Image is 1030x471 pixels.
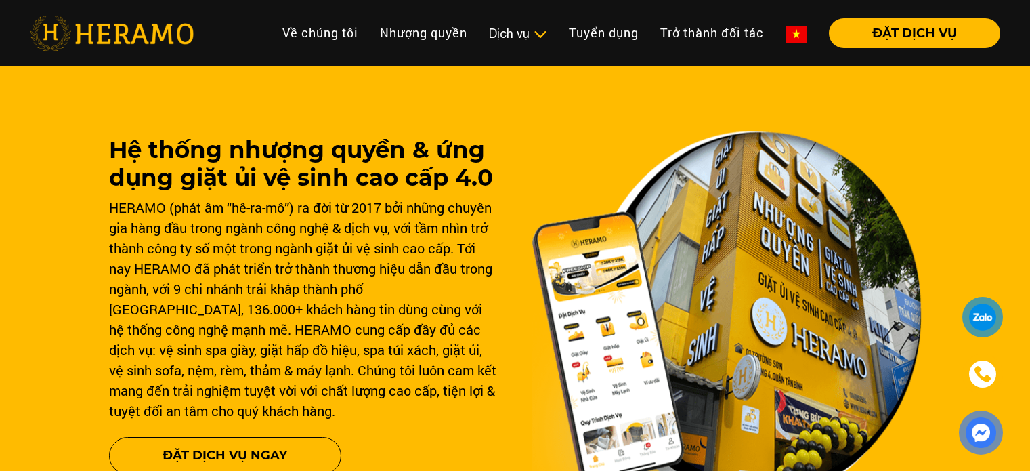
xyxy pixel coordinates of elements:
[369,18,478,47] a: Nhượng quyền
[829,18,1000,48] button: ĐẶT DỊCH VỤ
[489,24,547,43] div: Dịch vụ
[109,136,499,192] h1: Hệ thống nhượng quyền & ứng dụng giặt ủi vệ sinh cao cấp 4.0
[649,18,775,47] a: Trở thành đối tác
[558,18,649,47] a: Tuyển dụng
[30,16,194,51] img: heramo-logo.png
[818,27,1000,39] a: ĐẶT DỊCH VỤ
[786,26,807,43] img: vn-flag.png
[533,28,547,41] img: subToggleIcon
[964,356,1001,392] a: phone-icon
[272,18,369,47] a: Về chúng tôi
[974,366,991,382] img: phone-icon
[109,197,499,421] div: HERAMO (phát âm “hê-ra-mô”) ra đời từ 2017 bởi những chuyên gia hàng đầu trong ngành công nghệ & ...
